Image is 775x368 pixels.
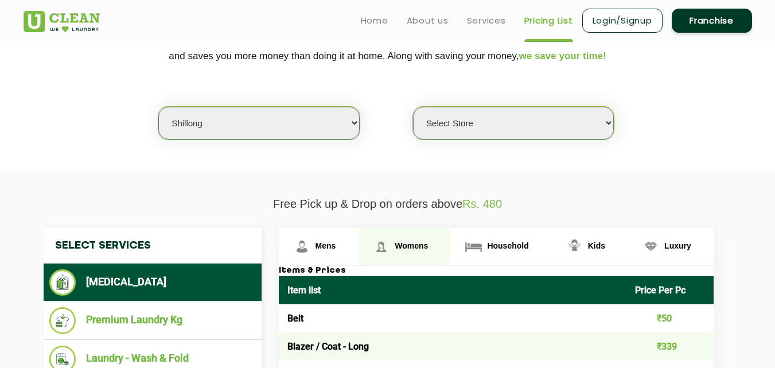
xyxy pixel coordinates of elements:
th: Item list [279,276,627,304]
td: Belt [279,304,627,332]
a: About us [407,14,449,28]
td: Blazer / Coat - Long [279,332,627,361]
img: Premium Laundry Kg [49,307,76,334]
a: Login/Signup [582,9,663,33]
img: Household [464,237,484,257]
span: Mens [316,241,336,250]
span: Household [487,241,528,250]
span: we save your time! [519,51,606,61]
td: ₹50 [626,304,714,332]
a: Services [467,14,506,28]
p: Free Pick up & Drop on orders above [24,197,752,211]
span: Rs. 480 [462,197,502,210]
img: Kids [564,237,585,257]
li: [MEDICAL_DATA] [49,269,256,296]
img: Womens [371,237,391,257]
h4: Select Services [44,228,262,264]
a: Home [361,14,388,28]
span: Luxury [664,241,691,250]
img: Dry Cleaning [49,269,76,296]
li: Premium Laundry Kg [49,307,256,334]
img: UClean Laundry and Dry Cleaning [24,11,100,32]
p: We make Laundry affordable by charging you per kilo and not per piece. Our monthly package pricin... [24,26,752,66]
a: Franchise [672,9,752,33]
th: Price Per Pc [626,276,714,304]
a: Pricing List [524,14,573,28]
img: Mens [292,237,312,257]
h3: Items & Prices [279,266,714,276]
span: Kids [588,241,605,250]
td: ₹339 [626,332,714,361]
img: Luxury [641,237,661,257]
span: Womens [395,241,428,250]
